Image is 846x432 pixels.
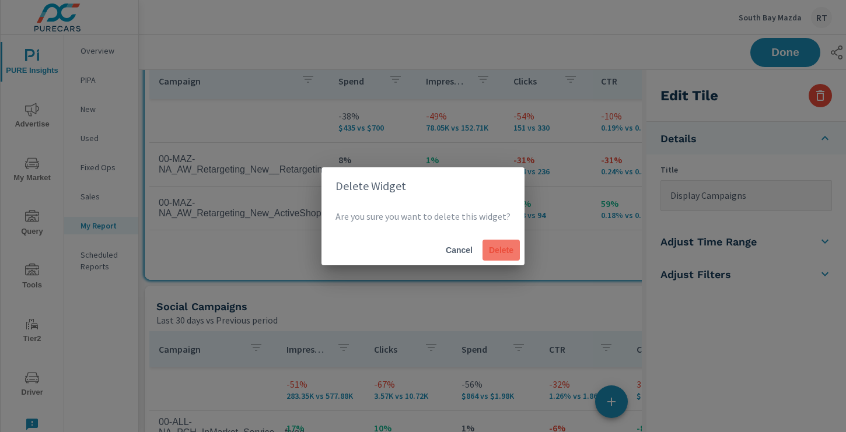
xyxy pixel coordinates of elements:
span: Delete [487,245,515,255]
button: Cancel [441,240,478,261]
h2: Delete Widget [335,177,511,195]
span: Cancel [445,245,473,255]
p: Are you sure you want to delete this widget? [335,209,511,223]
button: Delete [483,240,520,261]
